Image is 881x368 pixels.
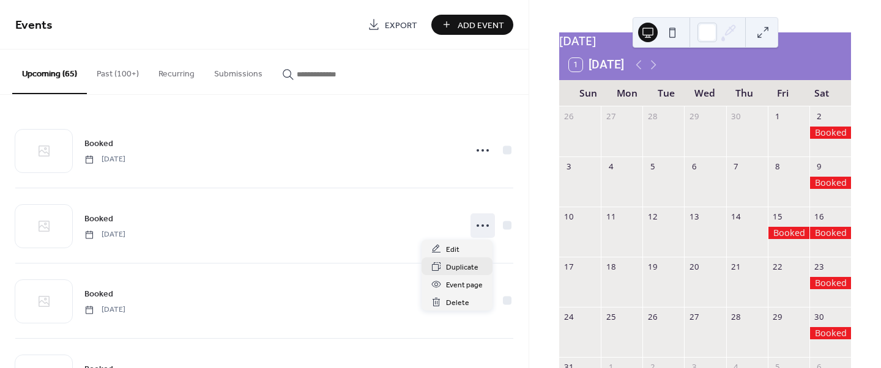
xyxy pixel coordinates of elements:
[359,15,426,35] a: Export
[772,161,783,172] div: 8
[87,50,149,93] button: Past (100+)
[730,261,742,272] div: 21
[730,111,742,122] div: 30
[15,13,53,37] span: Events
[689,161,700,172] div: 6
[814,161,825,172] div: 9
[563,312,574,323] div: 24
[809,327,851,339] div: Booked
[647,161,658,172] div: 5
[84,287,113,301] a: Booked
[647,80,686,106] div: Tue
[84,213,113,226] span: Booked
[647,261,658,272] div: 19
[605,161,616,172] div: 4
[84,154,125,165] span: [DATE]
[84,136,113,150] a: Booked
[84,212,113,226] a: Booked
[559,32,851,50] div: [DATE]
[565,55,628,75] button: 1[DATE]
[802,80,841,106] div: Sat
[605,211,616,222] div: 11
[84,304,125,315] span: [DATE]
[809,277,851,289] div: Booked
[764,80,803,106] div: Fri
[563,111,574,122] div: 26
[149,50,204,93] button: Recurring
[563,161,574,172] div: 3
[605,312,616,323] div: 25
[809,127,851,139] div: Booked
[12,50,87,94] button: Upcoming (65)
[772,211,783,222] div: 15
[458,19,504,32] span: Add Event
[730,312,742,323] div: 28
[446,261,478,274] span: Duplicate
[730,161,742,172] div: 7
[204,50,272,93] button: Submissions
[563,211,574,222] div: 10
[772,111,783,122] div: 1
[814,211,825,222] div: 16
[814,111,825,122] div: 2
[569,80,608,106] div: Sun
[385,19,417,32] span: Export
[686,80,725,106] div: Wed
[689,111,700,122] div: 29
[446,279,483,292] span: Event page
[689,261,700,272] div: 20
[84,288,113,301] span: Booked
[772,312,783,323] div: 29
[730,211,742,222] div: 14
[446,296,469,309] span: Delete
[689,312,700,323] div: 27
[647,111,658,122] div: 28
[809,227,851,239] div: Booked
[689,211,700,222] div: 13
[446,243,459,256] span: Edit
[809,177,851,189] div: Booked
[563,261,574,272] div: 17
[84,138,113,150] span: Booked
[605,111,616,122] div: 27
[605,261,616,272] div: 18
[772,261,783,272] div: 22
[84,229,125,240] span: [DATE]
[647,312,658,323] div: 26
[608,80,647,106] div: Mon
[431,15,513,35] button: Add Event
[647,211,658,222] div: 12
[814,261,825,272] div: 23
[724,80,764,106] div: Thu
[814,312,825,323] div: 30
[768,227,809,239] div: Booked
